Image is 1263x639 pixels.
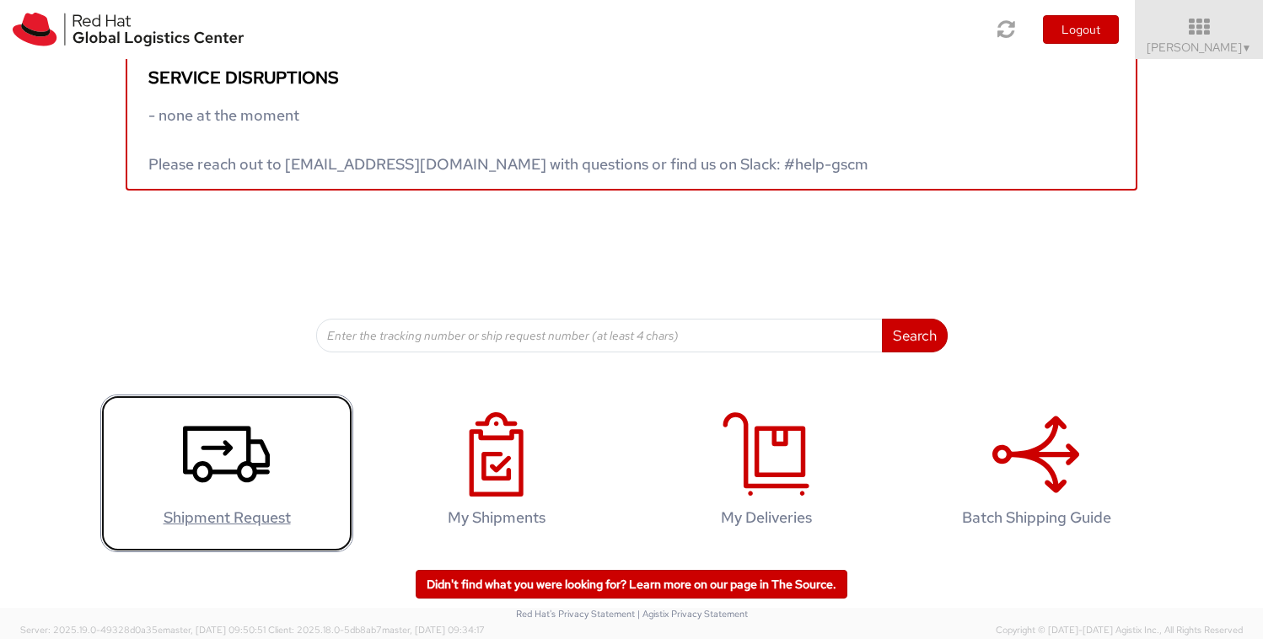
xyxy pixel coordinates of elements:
button: Logout [1043,15,1119,44]
a: My Deliveries [640,395,893,552]
span: Client: 2025.18.0-5db8ab7 [268,624,485,636]
a: Shipment Request [100,395,353,552]
a: Service disruptions - none at the moment Please reach out to [EMAIL_ADDRESS][DOMAIN_NAME] with qu... [126,54,1137,191]
a: My Shipments [370,395,623,552]
a: Red Hat's Privacy Statement [516,608,635,620]
span: [PERSON_NAME] [1147,40,1252,55]
a: Didn't find what you were looking for? Learn more on our page in The Source. [416,570,847,599]
button: Search [882,319,948,352]
span: master, [DATE] 09:34:17 [382,624,485,636]
h5: Service disruptions [148,68,1115,87]
span: Server: 2025.19.0-49328d0a35e [20,624,266,636]
h4: Batch Shipping Guide [927,509,1145,526]
input: Enter the tracking number or ship request number (at least 4 chars) [316,319,883,352]
span: Copyright © [DATE]-[DATE] Agistix Inc., All Rights Reserved [996,624,1243,637]
a: | Agistix Privacy Statement [637,608,748,620]
h4: My Deliveries [658,509,875,526]
a: Batch Shipping Guide [910,395,1163,552]
img: rh-logistics-00dfa346123c4ec078e1.svg [13,13,244,46]
span: master, [DATE] 09:50:51 [163,624,266,636]
h4: My Shipments [388,509,605,526]
span: - none at the moment Please reach out to [EMAIL_ADDRESS][DOMAIN_NAME] with questions or find us o... [148,105,868,174]
h4: Shipment Request [118,509,336,526]
span: ▼ [1242,41,1252,55]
